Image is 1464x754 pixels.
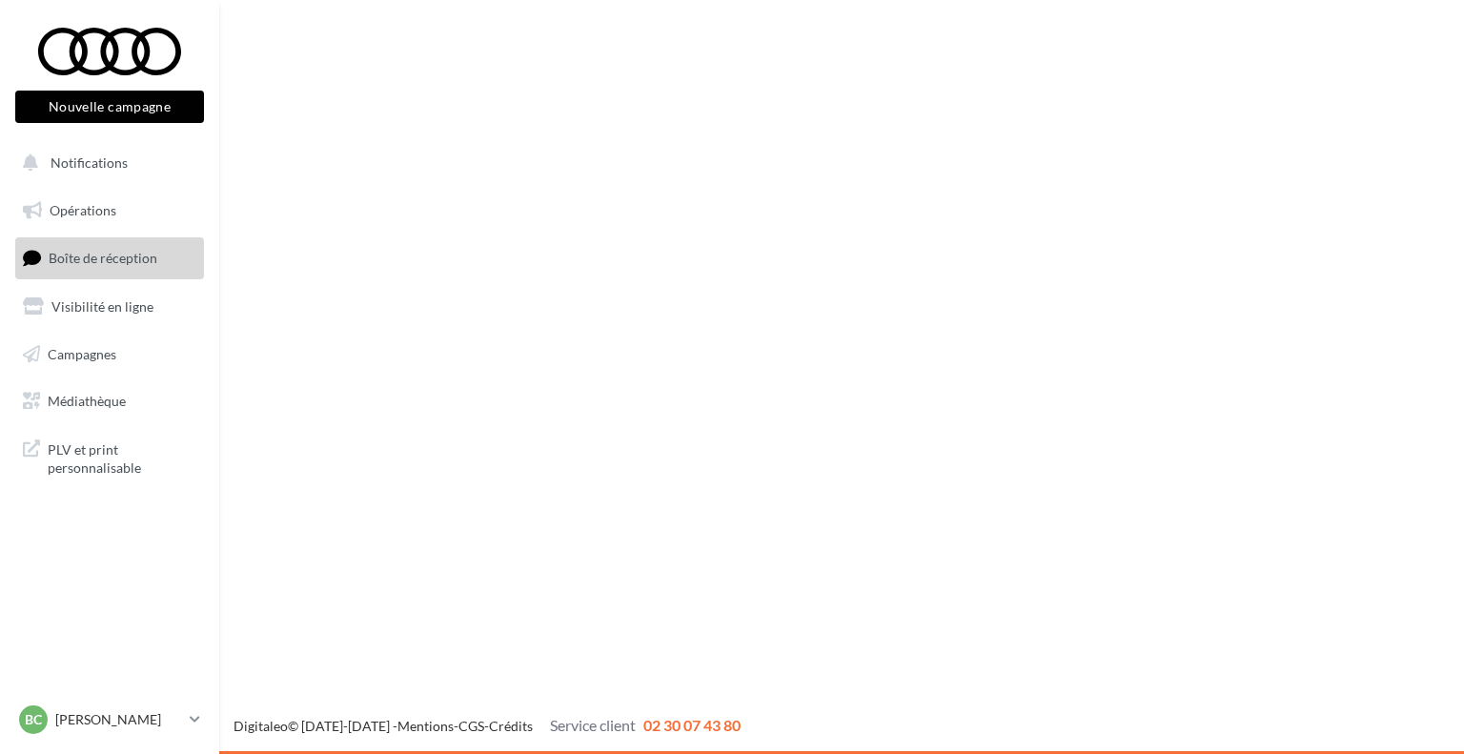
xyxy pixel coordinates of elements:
span: 02 30 07 43 80 [643,716,741,734]
button: Nouvelle campagne [15,91,204,123]
a: PLV et print personnalisable [11,429,208,485]
span: Campagnes [48,345,116,361]
a: Crédits [489,718,533,734]
a: Mentions [397,718,454,734]
a: Boîte de réception [11,237,208,278]
span: Visibilité en ligne [51,298,153,315]
a: CGS [458,718,484,734]
span: BC [25,710,42,729]
span: Boîte de réception [49,250,157,266]
span: Notifications [51,154,128,171]
span: Service client [550,716,636,734]
a: Digitaleo [234,718,288,734]
button: Notifications [11,143,200,183]
span: Médiathèque [48,393,126,409]
a: Campagnes [11,335,208,375]
a: Opérations [11,191,208,231]
a: Visibilité en ligne [11,287,208,327]
span: Opérations [50,202,116,218]
p: [PERSON_NAME] [55,710,182,729]
a: Médiathèque [11,381,208,421]
a: BC [PERSON_NAME] [15,702,204,738]
span: PLV et print personnalisable [48,437,196,478]
span: © [DATE]-[DATE] - - - [234,718,741,734]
